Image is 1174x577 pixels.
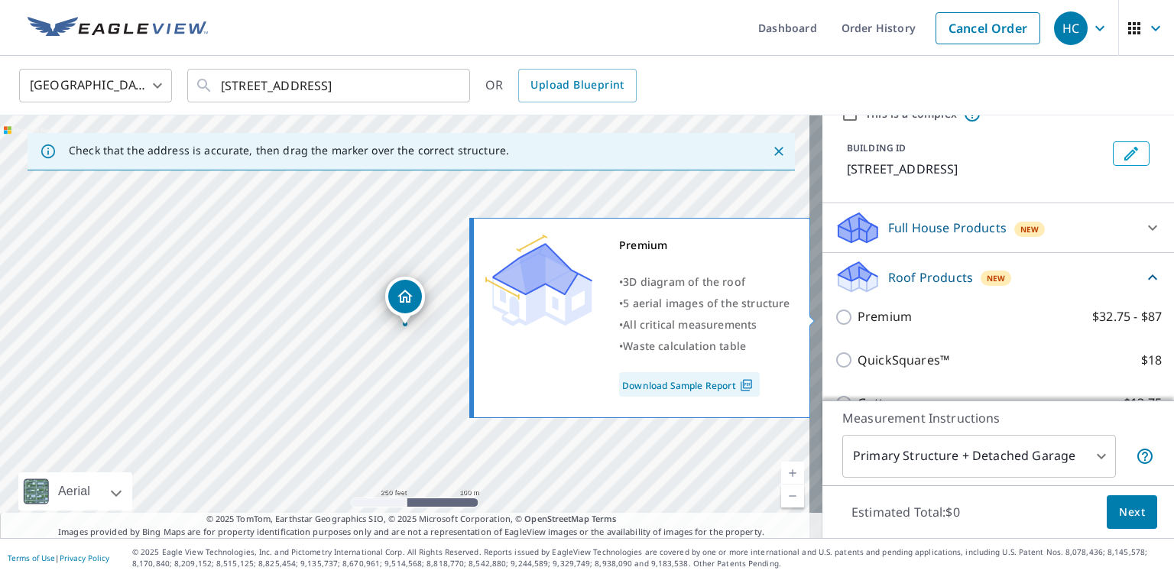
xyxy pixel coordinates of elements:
p: Estimated Total: $0 [839,495,972,529]
div: Primary Structure + Detached Garage [842,435,1116,478]
a: Current Level 17, Zoom Out [781,485,804,507]
a: Terms [592,513,617,524]
div: OR [485,69,637,102]
p: © 2025 Eagle View Technologies, Inc. and Pictometry International Corp. All Rights Reserved. Repo... [132,546,1166,569]
div: Premium [619,235,790,256]
button: Edit building 1 [1113,141,1150,166]
img: Pdf Icon [736,378,757,392]
div: HC [1054,11,1088,45]
span: 3D diagram of the roof [623,274,745,289]
a: Upload Blueprint [518,69,636,102]
p: Premium [858,307,912,326]
a: Privacy Policy [60,553,109,563]
p: [STREET_ADDRESS] [847,160,1107,178]
a: OpenStreetMap [524,513,589,524]
div: Aerial [54,472,95,511]
p: $13.75 [1124,394,1162,413]
div: • [619,336,790,357]
p: $18 [1141,351,1162,370]
span: © 2025 TomTom, Earthstar Geographics SIO, © 2025 Microsoft Corporation, © [206,513,617,526]
div: Roof ProductsNew [835,259,1162,295]
p: QuickSquares™ [858,351,949,370]
a: Cancel Order [936,12,1040,44]
p: $32.75 - $87 [1092,307,1162,326]
div: • [619,271,790,293]
a: Download Sample Report [619,372,760,397]
p: Gutter [858,394,897,413]
img: Premium [485,235,592,326]
span: All critical measurements [623,317,757,332]
a: Terms of Use [8,553,55,563]
p: Measurement Instructions [842,409,1154,427]
p: Check that the address is accurate, then drag the marker over the correct structure. [69,144,509,157]
div: Dropped pin, building 1, Residential property, 9408 NW 46th St Sunrise, FL 33351 [385,277,425,324]
span: 5 aerial images of the structure [623,296,790,310]
p: | [8,553,109,562]
div: Aerial [18,472,132,511]
div: Full House ProductsNew [835,209,1162,246]
div: • [619,293,790,314]
input: Search by address or latitude-longitude [221,64,439,107]
div: • [619,314,790,336]
span: Upload Blueprint [530,76,624,95]
span: New [1020,223,1039,235]
button: Next [1107,495,1157,530]
img: EV Logo [28,17,208,40]
span: Your report will include the primary structure and a detached garage if one exists. [1136,447,1154,465]
button: Close [769,141,789,161]
span: New [987,272,1006,284]
div: [GEOGRAPHIC_DATA] [19,64,172,107]
p: Roof Products [888,268,973,287]
a: Current Level 17, Zoom In [781,462,804,485]
span: Waste calculation table [623,339,746,353]
p: Full House Products [888,219,1007,237]
p: BUILDING ID [847,141,906,154]
span: Next [1119,503,1145,522]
